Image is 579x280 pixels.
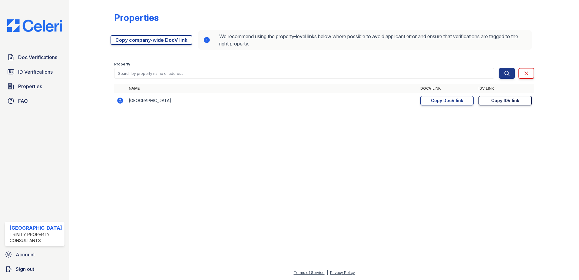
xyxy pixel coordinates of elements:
div: [GEOGRAPHIC_DATA] [10,224,62,232]
span: ID Verifications [18,68,53,75]
span: Sign out [16,265,34,273]
th: DocV Link [418,84,476,93]
div: We recommend using the property-level links below where possible to avoid applicant error and ens... [198,30,532,50]
span: FAQ [18,97,28,105]
a: Sign out [2,263,67,275]
a: FAQ [5,95,65,107]
div: Properties [114,12,159,23]
div: Trinity Property Consultants [10,232,62,244]
a: Copy DocV link [420,96,474,105]
label: Property [114,62,130,67]
div: | [327,270,328,275]
th: IDV Link [476,84,534,93]
a: Privacy Policy [330,270,355,275]
a: Copy company-wide DocV link [111,35,192,45]
img: CE_Logo_Blue-a8612792a0a2168367f1c8372b55b34899dd931a85d93a1a3d3e32e68fde9ad4.png [2,19,67,32]
div: Copy DocV link [431,98,463,104]
a: Doc Verifications [5,51,65,63]
input: Search by property name or address [114,68,495,79]
a: Properties [5,80,65,92]
span: Account [16,251,35,258]
div: Copy IDV link [491,98,519,104]
td: [GEOGRAPHIC_DATA] [126,93,418,108]
th: Name [126,84,418,93]
a: Account [2,248,67,261]
a: Copy IDV link [478,96,532,105]
a: Terms of Service [294,270,325,275]
a: ID Verifications [5,66,65,78]
span: Doc Verifications [18,54,57,61]
span: Properties [18,83,42,90]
